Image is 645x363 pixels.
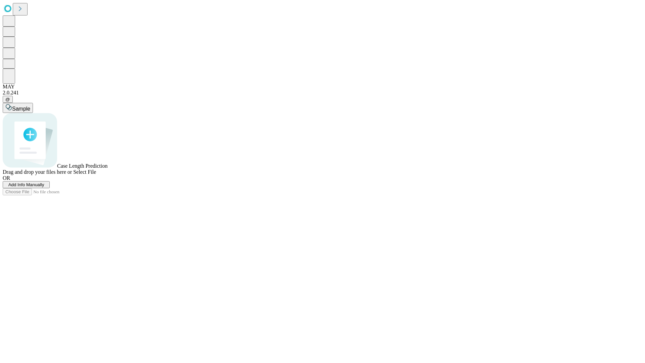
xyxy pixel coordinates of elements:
span: Add Info Manually [8,182,44,187]
span: Case Length Prediction [57,163,107,169]
button: Add Info Manually [3,181,50,188]
div: 2.0.241 [3,90,642,96]
span: @ [5,97,10,102]
span: Select File [73,169,96,175]
button: Sample [3,103,33,113]
button: @ [3,96,13,103]
span: Drag and drop your files here or [3,169,72,175]
div: MAY [3,84,642,90]
span: OR [3,175,10,181]
span: Sample [12,106,30,112]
